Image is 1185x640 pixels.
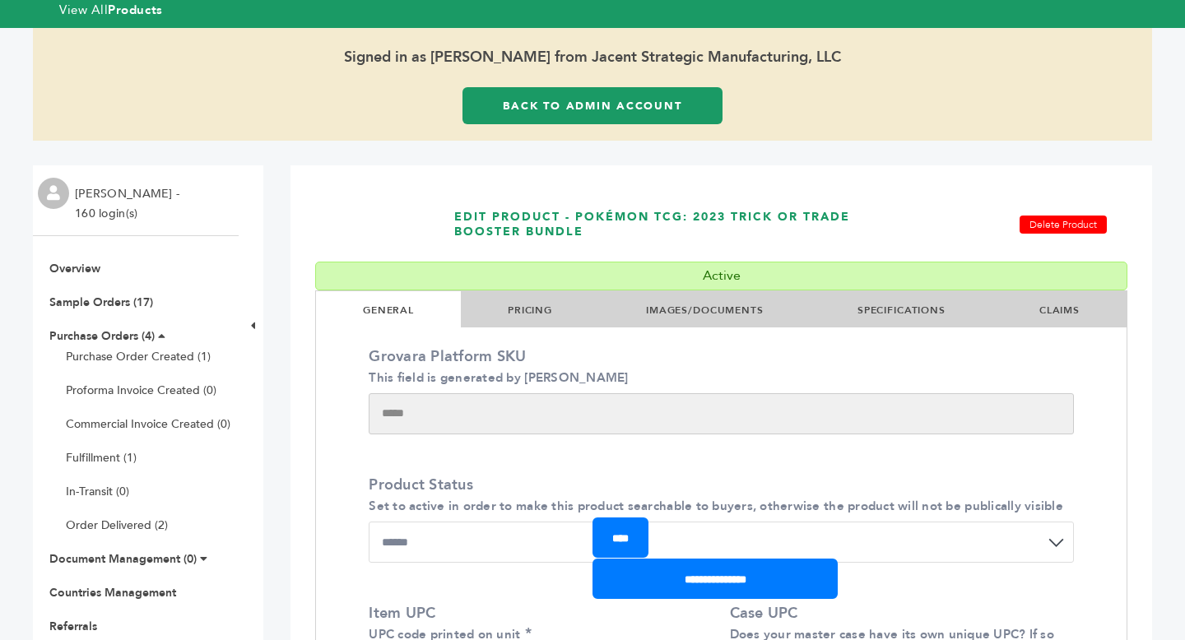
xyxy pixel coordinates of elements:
[38,178,69,209] img: profile.png
[369,346,1066,387] label: Grovara Platform SKU
[857,304,946,317] a: SPECIFICATIONS
[75,184,184,224] li: [PERSON_NAME] - 160 login(s)
[49,328,155,344] a: Purchase Orders (4)
[66,349,211,364] a: Purchase Order Created (1)
[49,551,197,567] a: Document Management (0)
[66,383,216,398] a: Proforma Invoice Created (0)
[66,416,230,432] a: Commercial Invoice Created (0)
[59,2,163,18] a: View AllProducts
[1039,304,1080,317] a: CLAIMS
[1020,216,1107,234] a: Delete Product
[369,475,1066,516] label: Product Status
[66,517,168,533] a: Order Delivered (2)
[108,2,162,18] strong: Products
[49,261,100,276] a: Overview
[66,450,137,466] a: Fulfillment (1)
[369,498,1063,514] small: Set to active in order to make this product searchable to buyers, otherwise the product will not ...
[646,304,764,317] a: IMAGES/DOCUMENTS
[33,28,1152,87] span: Signed in as [PERSON_NAME] from Jacent Strategic Manufacturing, LLC
[315,262,1127,290] div: Active
[454,187,861,262] h1: EDIT PRODUCT - Pokémon TCG: 2023 Trick or Trade Booster Bundle
[49,619,97,634] a: Referrals
[49,585,176,601] a: Countries Management
[49,294,153,310] a: Sample Orders (17)
[66,484,129,499] a: In-Transit (0)
[508,304,552,317] a: PRICING
[369,369,628,386] small: This field is generated by [PERSON_NAME]
[363,304,414,317] a: GENERAL
[462,87,723,124] a: Back to Admin Account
